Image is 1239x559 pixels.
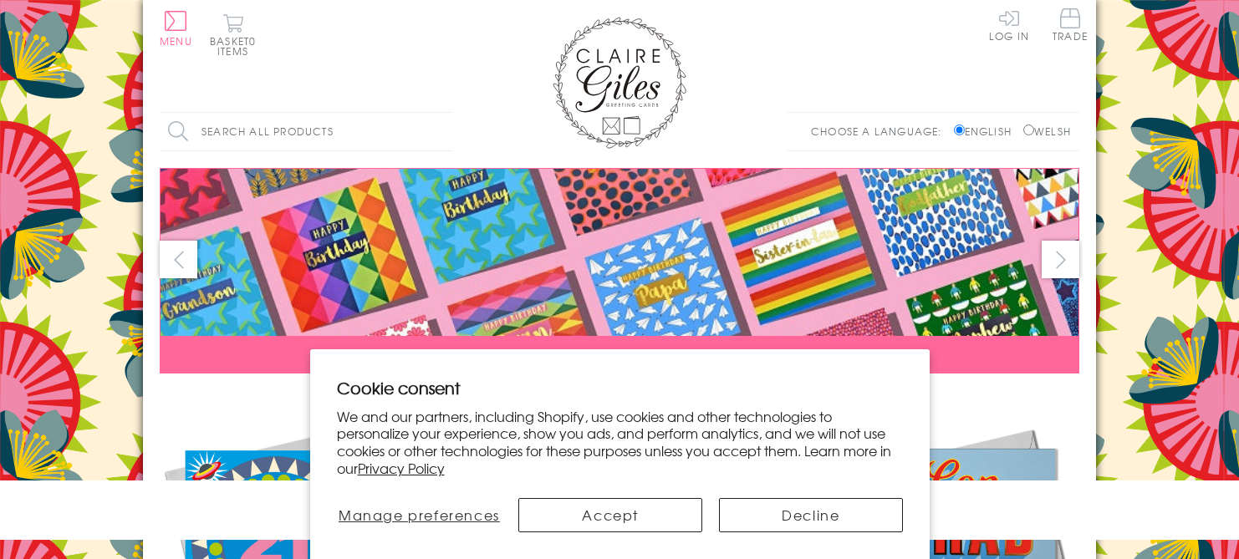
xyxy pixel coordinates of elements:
span: Manage preferences [339,505,500,525]
span: 0 items [217,33,256,58]
input: Search [436,113,452,150]
input: Welsh [1023,125,1034,135]
a: Privacy Policy [358,458,445,478]
button: Menu [160,11,192,46]
span: Trade [1053,8,1088,41]
button: prev [160,241,197,278]
button: Decline [719,498,903,532]
span: Menu [160,33,192,48]
label: Welsh [1023,124,1071,139]
span: ORDERS PLACED BY 12 NOON GET SENT THE SAME DAY [445,344,795,364]
a: Trade [1053,8,1088,44]
div: Carousel Pagination [160,386,1079,412]
input: Search all products [160,113,452,150]
button: Manage preferences [337,498,502,532]
p: We and our partners, including Shopify, use cookies and other technologies to personalize your ex... [337,408,903,477]
p: Choose a language: [811,124,951,139]
img: Claire Giles Greetings Cards [553,17,686,149]
label: English [954,124,1020,139]
input: English [954,125,965,135]
button: Basket0 items [210,13,256,56]
button: Accept [518,498,702,532]
button: next [1042,241,1079,278]
a: Log In [989,8,1029,41]
h2: Cookie consent [337,376,903,399]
